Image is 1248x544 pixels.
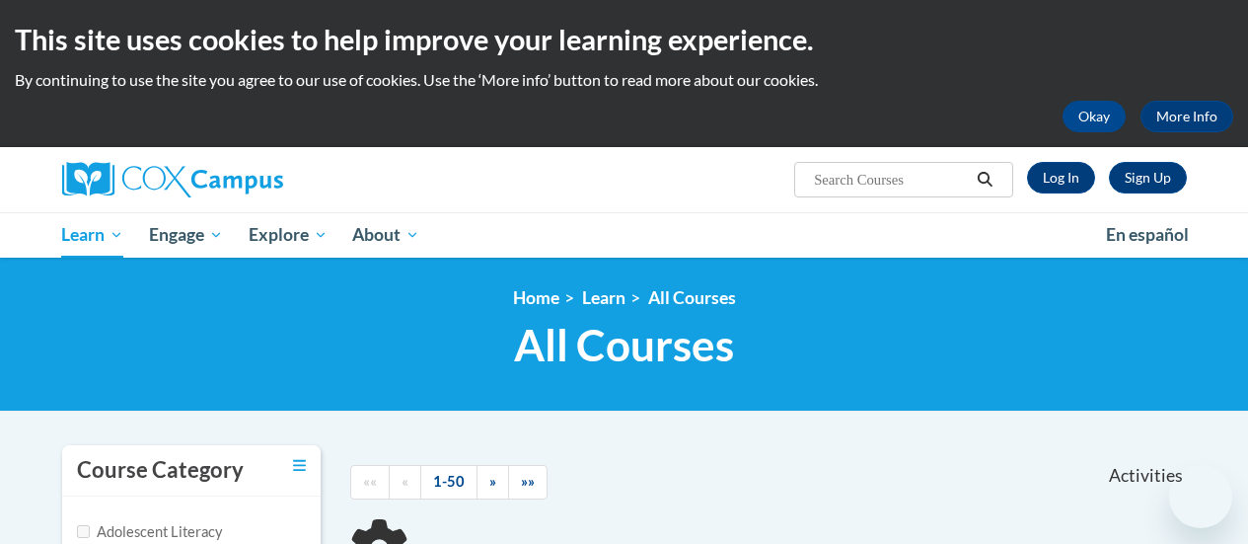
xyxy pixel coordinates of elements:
a: Log In [1027,162,1095,194]
a: Cox Campus [62,162,417,197]
button: Okay [1063,101,1126,132]
a: All Courses [648,287,736,308]
span: »» [521,473,535,490]
span: About [352,223,419,247]
a: Learn [582,287,625,308]
a: End [508,465,548,500]
a: Previous [389,465,421,500]
a: Begining [350,465,390,500]
span: All Courses [514,319,734,371]
a: Register [1109,162,1187,194]
div: Main menu [47,212,1202,258]
span: Engage [149,223,223,247]
span: Activities [1109,465,1183,487]
a: En español [1093,214,1202,256]
a: Home [513,287,559,308]
button: Search [970,168,999,192]
a: 1-50 [420,465,477,500]
input: Search Courses [812,168,970,192]
span: «« [363,473,377,490]
h2: This site uses cookies to help improve your learning experience. [15,20,1233,59]
span: « [402,473,408,490]
a: Engage [136,212,236,258]
h3: Course Category [77,455,244,486]
p: By continuing to use the site you agree to our use of cookies. Use the ‘More info’ button to read... [15,69,1233,91]
span: » [489,473,496,490]
span: Explore [249,223,328,247]
a: About [339,212,432,258]
a: Toggle collapse [293,455,306,477]
img: Cox Campus [62,162,283,197]
a: More Info [1140,101,1233,132]
a: Learn [49,212,137,258]
iframe: Button to launch messaging window [1169,465,1232,528]
span: Learn [61,223,123,247]
a: Next [477,465,509,500]
label: Adolescent Literacy [77,521,223,543]
span: En español [1106,224,1189,245]
a: Explore [236,212,340,258]
input: Checkbox for Options [77,525,90,538]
